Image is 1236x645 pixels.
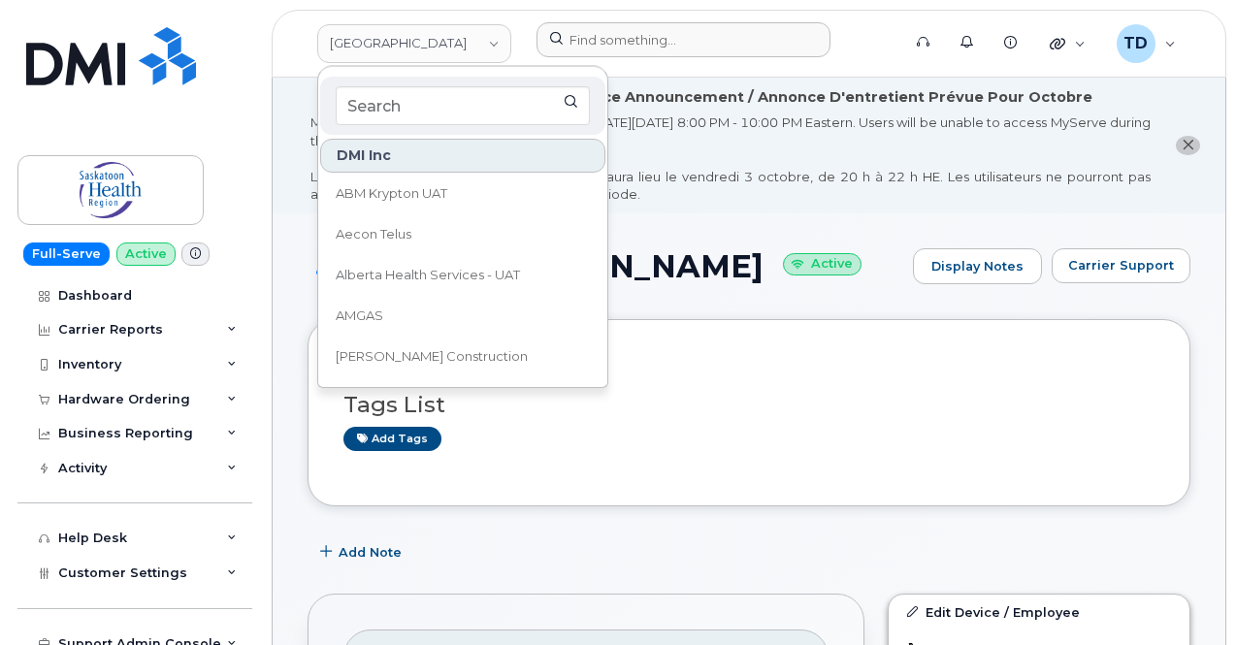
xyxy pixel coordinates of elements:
a: ABM Krypton UAT [320,175,605,213]
a: [PERSON_NAME] Construction [320,338,605,376]
span: AMGAS [336,306,383,326]
span: Add Note [339,543,402,562]
span: ABM Krypton UAT [336,184,447,204]
a: AMGAS [320,297,605,336]
button: Carrier Support [1052,248,1190,283]
button: close notification [1176,136,1200,156]
a: Aecon Telus [320,215,605,254]
button: Add Note [308,535,418,570]
a: Canada One Auto Group c/o COAG Management Ltd [320,378,605,417]
h3: Tags List [343,393,1155,417]
div: October Scheduled Maintenance Announcement / Annonce D'entretient Prévue Pour Octobre [370,87,1092,108]
span: Carrier Support [1068,256,1174,274]
h1: Jaecene [PERSON_NAME] [308,249,903,283]
a: Add tags [343,427,441,451]
a: Display Notes [913,248,1042,285]
div: MyServe scheduled maintenance will occur [DATE][DATE] 8:00 PM - 10:00 PM Eastern. Users will be u... [310,113,1151,204]
span: Canada One Auto Group c/o COAG Management Ltd [336,379,559,417]
span: Aecon Telus [336,225,411,244]
small: Active [783,253,862,275]
iframe: Messenger Launcher [1152,561,1221,630]
input: Search [336,86,590,125]
a: Alberta Health Services - UAT [320,256,605,295]
a: Edit Device / Employee [889,595,1189,629]
span: Alberta Health Services - UAT [336,266,520,285]
div: DMI Inc [320,139,605,173]
span: [PERSON_NAME] Construction [336,347,528,367]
